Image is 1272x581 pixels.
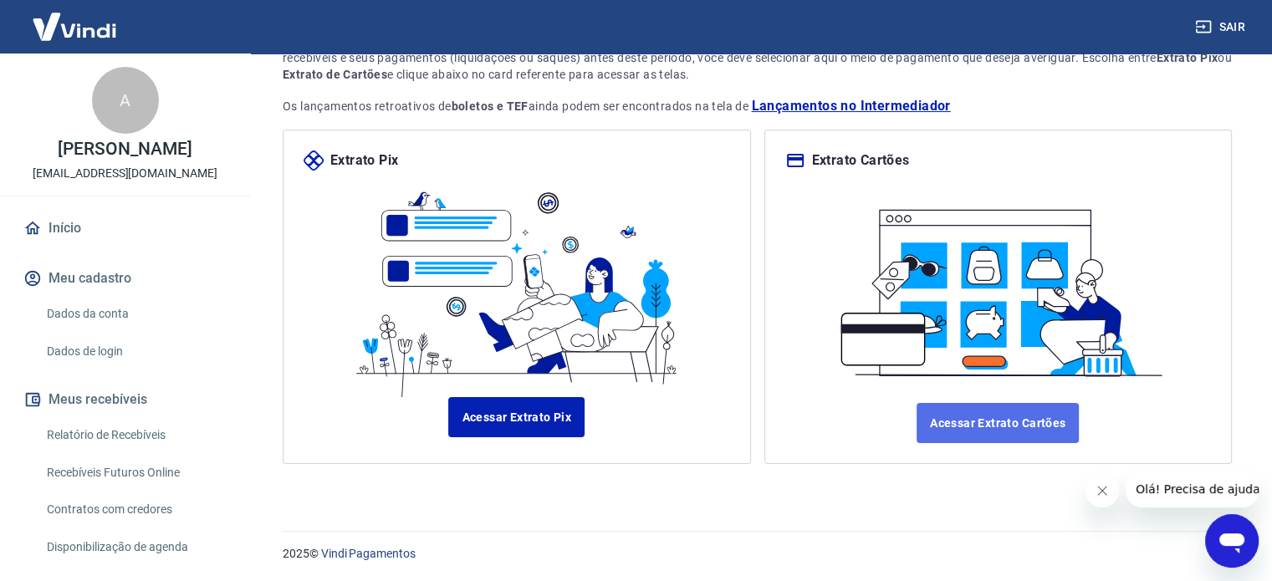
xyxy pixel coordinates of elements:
div: Aqui você pode acessar os extratos antigos, retroativos ao lançamento do , que ocorreu entre feve... [283,33,1232,83]
button: Meu cadastro [20,260,230,297]
strong: boletos e TEF [452,99,529,113]
p: Extrato Pix [330,150,398,171]
button: Meus recebíveis [20,381,230,418]
iframe: Botão para abrir a janela de mensagens [1205,514,1259,568]
strong: Extrato Pix [1157,51,1218,64]
div: A [92,67,159,134]
img: Vindi [20,1,129,52]
iframe: Fechar mensagem [1086,474,1119,507]
p: Os lançamentos retroativos de ainda podem ser encontrados na tela de [283,96,1232,116]
a: Relatório de Recebíveis [40,418,230,452]
img: ilustracard.1447bf24807628a904eb562bb34ea6f9.svg [827,191,1168,383]
button: Sair [1192,12,1252,43]
a: Lançamentos no Intermediador [751,96,950,116]
a: Vindi Pagamentos [321,547,416,560]
a: Acessar Extrato Pix [448,397,585,437]
p: Extrato Cartões [812,150,910,171]
a: Recebíveis Futuros Online [40,456,230,490]
p: [PERSON_NAME] [58,140,192,158]
a: Contratos com credores [40,492,230,527]
img: ilustrapix.38d2ed8fdf785898d64e9b5bf3a9451d.svg [346,171,687,397]
p: [EMAIL_ADDRESS][DOMAIN_NAME] [33,165,217,182]
a: Acessar Extrato Cartões [917,403,1079,443]
a: Dados de login [40,334,230,369]
a: Início [20,210,230,247]
span: Olá! Precisa de ajuda? [10,12,140,25]
p: 2025 © [283,545,1232,563]
iframe: Mensagem da empresa [1126,471,1259,507]
strong: Extrato de Cartões [283,68,387,81]
a: Disponibilização de agenda [40,530,230,564]
a: Dados da conta [40,297,230,331]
